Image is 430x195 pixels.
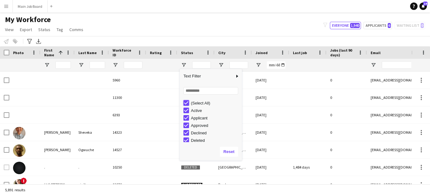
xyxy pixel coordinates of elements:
[252,106,289,123] div: [DATE]
[78,50,97,55] span: Last Name
[26,38,33,45] app-action-btn: Advanced filters
[256,50,268,55] span: Joined
[371,62,376,68] button: Open Filter Menu
[13,50,24,55] span: Photo
[20,27,32,32] span: Export
[181,165,200,170] span: Deleted
[78,62,84,68] button: Open Filter Menu
[252,124,289,141] div: [DATE]
[35,38,42,45] app-action-btn: Export XLSX
[326,124,367,141] div: 0
[215,176,252,193] div: Broxbourne
[252,159,289,176] div: [DATE]
[419,2,427,10] a: 14
[229,61,248,69] input: City Filter Input
[13,162,25,174] img: . .
[109,72,146,89] div: 5960
[181,62,187,68] button: Open Filter Menu
[90,61,105,69] input: Last Name Filter Input
[256,62,261,68] button: Open Filter Menu
[109,176,146,193] div: 13070
[191,116,240,120] div: Applicant
[57,27,63,32] span: Tag
[40,176,75,193] div: (JJ) [PERSON_NAME]
[113,48,135,57] span: Workforce ID
[326,106,367,123] div: 0
[180,99,242,181] div: Filter List
[150,50,162,55] span: Rating
[17,26,35,34] a: Export
[13,0,48,12] button: Main Job Board
[191,101,240,105] div: (Select All)
[191,138,240,143] div: Deleted
[252,141,289,158] div: [DATE]
[109,159,146,176] div: 10250
[252,72,289,89] div: [DATE]
[192,61,211,69] input: Status Filter Input
[44,62,50,68] button: Open Filter Menu
[218,50,225,55] span: City
[44,48,56,57] span: First Name
[215,159,252,176] div: [GEOGRAPHIC_DATA]
[252,176,289,193] div: [DATE]
[75,124,109,141] div: Sheveka
[183,87,238,95] input: Search filter values
[75,141,109,158] div: Ogwuche
[109,124,146,141] div: 14323
[4,165,9,170] input: Row Selection is disabled for this row (unchecked)
[326,176,367,193] div: 0
[113,62,118,68] button: Open Filter Menu
[40,141,75,158] div: [PERSON_NAME]
[13,127,25,139] img: Anna Sheveka
[350,23,360,28] span: 1,940
[330,48,356,57] span: Jobs (last 90 days)
[293,50,307,55] span: Last job
[40,159,75,176] div: .
[2,26,16,34] a: View
[289,159,326,176] div: 1,484 days
[330,22,361,29] button: Everyone1,940
[109,89,146,106] div: 11300
[13,179,25,192] img: (JJ) jeyhan ciyiltepe
[55,61,71,69] input: First Name Filter Input
[423,2,428,6] span: 14
[326,141,367,158] div: 0
[124,61,142,69] input: Workforce ID Filter Input
[5,15,51,24] span: My Workforce
[54,26,66,34] a: Tag
[252,89,289,106] div: [DATE]
[218,62,224,68] button: Open Filter Menu
[36,26,53,34] a: Status
[363,22,392,29] button: Applicants6
[180,71,234,81] span: Text Filter
[267,61,285,69] input: Joined Filter Input
[5,27,14,32] span: View
[109,141,146,158] div: 14527
[191,131,240,135] div: Declined
[326,72,367,89] div: 0
[181,183,203,187] span: Suspended
[13,144,25,157] img: Boniface Ogwuche
[388,23,391,28] span: 6
[38,27,50,32] span: Status
[220,147,238,157] button: Reset
[191,123,240,128] div: Approved
[40,124,75,141] div: [PERSON_NAME]
[21,178,27,184] span: !
[67,26,86,34] a: Comms
[326,89,367,106] div: 0
[191,108,240,113] div: Active
[75,159,109,176] div: .
[181,50,193,55] span: Status
[75,176,109,193] div: ciyiltepe
[109,106,146,123] div: 6393
[326,159,367,176] div: 0
[371,50,381,55] span: Email
[180,69,242,160] div: Column Filter
[69,27,83,32] span: Comms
